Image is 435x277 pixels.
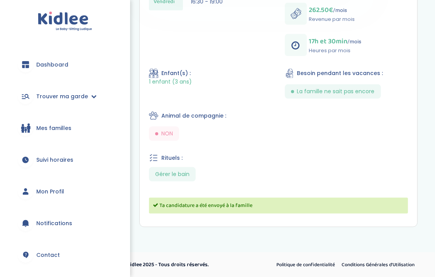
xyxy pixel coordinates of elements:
[12,82,118,110] a: Trouver ma garde
[161,130,173,138] span: NON
[159,201,252,210] span: Ta candidature a été envoyé à la famille
[309,47,362,55] p: Heures par mois
[297,69,383,77] span: Besoin pendant les vacances :
[122,261,251,269] p: © Kidlee 2025 - Tous droits réservés.
[309,36,362,47] p: /mois
[12,51,118,79] a: Dashboard
[161,112,226,120] span: Animal de compagnie :
[12,178,118,205] a: Mon Profil
[339,260,417,270] a: Conditions Générales d’Utilisation
[36,251,60,259] span: Contact
[12,209,118,237] a: Notifications
[309,5,333,15] span: 262.50€
[161,69,191,77] span: Enfant(s) :
[12,114,118,142] a: Mes familles
[36,219,72,227] span: Notifications
[274,260,338,270] a: Politique de confidentialité
[149,167,196,181] span: Gérer le bain
[161,154,183,162] span: Rituels :
[36,124,71,132] span: Mes familles
[12,241,118,269] a: Contact
[36,188,64,196] span: Mon Profil
[38,12,92,31] img: logo.svg
[309,15,355,23] p: Revenue par mois
[297,87,375,96] span: La famille ne sait pas encore
[36,92,88,101] span: Trouver ma garde
[309,5,355,15] p: /mois
[36,156,73,164] span: Suivi horaires
[36,61,68,69] span: Dashboard
[309,36,348,47] span: 17h et 30min
[12,146,118,174] a: Suivi horaires
[149,78,192,85] span: 1 enfant (3 ans)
